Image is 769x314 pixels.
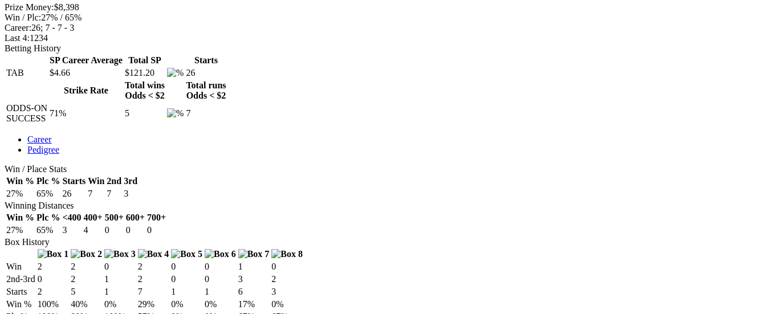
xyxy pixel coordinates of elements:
[125,225,145,236] td: 0
[138,249,169,259] img: Box 4
[70,274,103,285] td: 2
[83,212,103,223] th: 400+
[36,188,60,199] td: 65%
[124,103,165,124] td: 5
[185,103,226,124] td: 7
[271,286,303,297] td: 3
[5,2,764,13] div: $8,398
[123,188,138,199] td: 3
[204,299,237,310] td: 0%
[238,249,270,259] img: Box 7
[170,261,203,272] td: 0
[104,299,136,310] td: 0%
[137,286,170,297] td: 7
[271,299,303,310] td: 0%
[170,286,203,297] td: 1
[204,274,237,285] td: 0
[6,299,36,310] td: Win %
[238,274,270,285] td: 3
[62,176,86,187] th: Starts
[5,2,54,12] span: Prize Money:
[49,80,123,101] th: Strike Rate
[147,225,166,236] td: 0
[5,23,764,33] div: 26; 7 - 7 - 3
[6,176,35,187] th: Win %
[70,299,103,310] td: 40%
[104,212,124,223] th: 500+
[49,103,123,124] td: 71%
[204,286,237,297] td: 1
[5,33,764,43] div: 1234
[6,67,48,79] td: TAB
[6,103,48,124] td: ODDS-ON SUCCESS
[124,80,165,101] th: Total wins Odds < $2
[36,225,60,236] td: 65%
[106,176,122,187] th: 2nd
[27,145,59,154] a: Pedigree
[170,299,203,310] td: 0%
[70,286,103,297] td: 5
[205,249,236,259] img: Box 6
[6,261,36,272] td: Win
[104,261,136,272] td: 0
[137,261,170,272] td: 2
[167,108,184,119] img: %
[49,55,123,66] th: SP Career Average
[37,274,70,285] td: 0
[104,249,136,259] img: Box 3
[137,299,170,310] td: 29%
[5,13,764,23] div: 27% / 65%
[36,176,60,187] th: Plc %
[271,261,303,272] td: 0
[104,225,124,236] td: 0
[137,274,170,285] td: 2
[6,274,36,285] td: 2nd-3rd
[27,134,52,144] a: Career
[83,225,103,236] td: 4
[5,13,41,22] span: Win / Plc:
[271,274,303,285] td: 2
[124,67,165,79] td: $121.20
[6,188,35,199] td: 27%
[6,286,36,297] td: Starts
[62,188,86,199] td: 26
[87,188,105,199] td: 7
[147,212,166,223] th: 700+
[5,237,764,247] div: Box History
[125,212,145,223] th: 600+
[6,225,35,236] td: 27%
[62,212,82,223] th: <400
[185,67,226,79] td: 26
[238,261,270,272] td: 1
[238,286,270,297] td: 6
[271,249,303,259] img: Box 8
[6,212,35,223] th: Win %
[204,261,237,272] td: 0
[37,261,70,272] td: 2
[5,164,764,174] div: Win / Place Stats
[123,176,138,187] th: 3rd
[106,188,122,199] td: 7
[104,274,136,285] td: 1
[185,55,226,66] th: Starts
[104,286,136,297] td: 1
[185,80,226,101] th: Total runs Odds < $2
[38,249,69,259] img: Box 1
[170,274,203,285] td: 0
[87,176,105,187] th: Win
[36,212,60,223] th: Plc %
[62,225,82,236] td: 3
[167,68,184,78] img: %
[71,249,102,259] img: Box 2
[70,261,103,272] td: 2
[5,43,764,54] div: Betting History
[5,23,31,32] span: Career:
[37,286,70,297] td: 2
[238,299,270,310] td: 17%
[124,55,165,66] th: Total SP
[49,67,123,79] td: $4.66
[37,299,70,310] td: 100%
[5,201,764,211] div: Winning Distances
[171,249,202,259] img: Box 5
[5,33,30,43] span: Last 4:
